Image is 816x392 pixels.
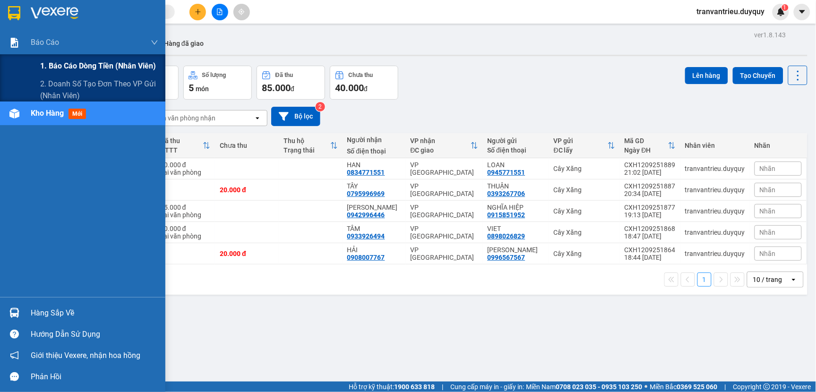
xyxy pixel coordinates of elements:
[347,211,385,219] div: 0942996446
[488,190,525,197] div: 0393267706
[488,169,525,176] div: 0945771551
[685,165,745,172] div: tranvantrieu.duyquy
[69,109,86,119] span: mới
[411,246,478,261] div: VP [GEOGRAPHIC_DATA]
[196,85,209,93] span: món
[488,146,544,154] div: Số điện thoại
[151,113,215,123] div: Chọn văn phòng nhận
[31,370,158,384] div: Phản hồi
[697,273,712,287] button: 1
[347,190,385,197] div: 0795996969
[685,67,728,84] button: Lên hàng
[645,385,648,389] span: ⚪️
[685,250,745,257] div: tranvantrieu.duyquy
[625,232,676,240] div: 18:47 [DATE]
[160,161,211,169] div: 20.000 đ
[442,382,443,392] span: |
[625,161,676,169] div: CXH1209251889
[10,372,19,381] span: message
[554,229,615,236] div: Cây Xăng
[725,382,726,392] span: |
[411,204,478,219] div: VP [GEOGRAPHIC_DATA]
[488,225,544,232] div: VIET
[394,383,435,391] strong: 1900 633 818
[160,169,211,176] div: Tại văn phòng
[9,38,19,48] img: solution-icon
[753,275,782,284] div: 10 / trang
[151,39,158,46] span: down
[279,133,343,158] th: Toggle SortBy
[291,85,294,93] span: đ
[685,207,745,215] div: tranvantrieu.duyquy
[755,142,802,149] div: Nhãn
[216,9,223,15] span: file-add
[554,165,615,172] div: Cây Xăng
[549,133,620,158] th: Toggle SortBy
[347,161,401,169] div: HAN
[625,190,676,197] div: 20:34 [DATE]
[189,4,206,20] button: plus
[450,382,524,392] span: Cung cấp máy in - giấy in:
[488,246,544,254] div: GẤU TRÚC
[283,146,330,154] div: Trạng thái
[488,182,544,190] div: THUẬN
[347,246,401,254] div: HẢI
[31,349,140,361] span: Giới thiệu Vexere, nhận hoa hồng
[685,186,745,194] div: tranvantrieu.duyquy
[220,250,274,257] div: 20.000 đ
[8,6,20,20] img: logo-vxr
[777,8,785,16] img: icon-new-feature
[554,186,615,194] div: Cây Xăng
[625,146,668,154] div: Ngày ĐH
[782,4,789,11] sup: 1
[620,133,680,158] th: Toggle SortBy
[406,133,483,158] th: Toggle SortBy
[794,4,810,20] button: caret-down
[347,232,385,240] div: 0933926494
[798,8,807,16] span: caret-down
[347,225,401,232] div: TÂM
[685,142,745,149] div: Nhân viên
[160,137,203,145] div: Đã thu
[347,254,385,261] div: 0908007767
[554,207,615,215] div: Cây Xăng
[155,133,215,158] th: Toggle SortBy
[183,66,252,100] button: Số lượng5món
[40,60,156,72] span: 1. Báo cáo dòng tiền (nhân viên)
[689,6,773,17] span: tranvantrieu.duyquy
[330,66,398,100] button: Chưa thu40.000đ
[625,204,676,211] div: CXH1209251877
[760,250,776,257] span: Nhãn
[411,225,478,240] div: VP [GEOGRAPHIC_DATA]
[625,211,676,219] div: 19:13 [DATE]
[783,4,787,11] span: 1
[189,82,194,94] span: 5
[316,102,325,111] sup: 2
[625,137,668,145] div: Mã GD
[554,146,608,154] div: ĐC lấy
[760,207,776,215] span: Nhãn
[625,169,676,176] div: 21:02 [DATE]
[347,169,385,176] div: 0834771551
[347,204,401,211] div: LÊ HUY
[411,146,471,154] div: ĐC giao
[233,4,250,20] button: aim
[262,82,291,94] span: 85.000
[677,383,718,391] strong: 0369 525 060
[257,66,325,100] button: Đã thu85.000đ
[526,382,643,392] span: Miền Nam
[271,107,320,126] button: Bộ lọc
[411,182,478,197] div: VP [GEOGRAPHIC_DATA]
[335,82,364,94] span: 40.000
[40,78,158,102] span: 2. Doanh số tạo đơn theo VP gửi (nhân viên)
[202,72,226,78] div: Số lượng
[347,147,401,155] div: Số điện thoại
[31,306,158,320] div: Hàng sắp về
[760,229,776,236] span: Nhãn
[195,9,201,15] span: plus
[349,382,435,392] span: Hỗ trợ kỹ thuật:
[625,225,676,232] div: CXH1209251868
[238,9,245,15] span: aim
[31,36,59,48] span: Báo cáo
[220,186,274,194] div: 20.000 đ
